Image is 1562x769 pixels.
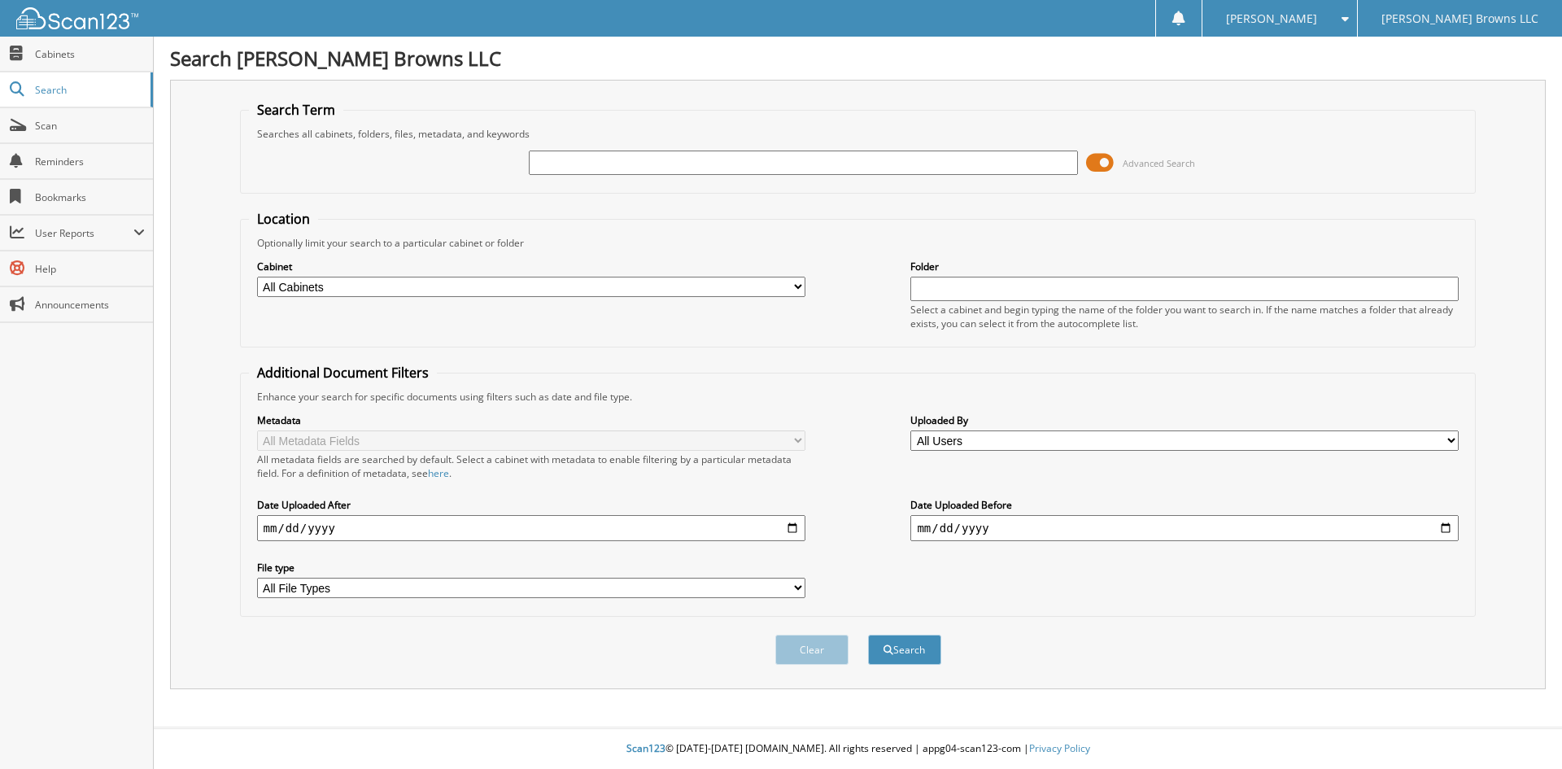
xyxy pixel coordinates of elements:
[626,741,665,755] span: Scan123
[257,260,805,273] label: Cabinet
[35,155,145,168] span: Reminders
[775,635,849,665] button: Clear
[1226,14,1317,24] span: [PERSON_NAME]
[428,466,449,480] a: here
[35,47,145,61] span: Cabinets
[1381,14,1538,24] span: [PERSON_NAME] Browns LLC
[1029,741,1090,755] a: Privacy Policy
[910,515,1459,541] input: end
[910,498,1459,512] label: Date Uploaded Before
[249,127,1468,141] div: Searches all cabinets, folders, files, metadata, and keywords
[249,390,1468,404] div: Enhance your search for specific documents using filters such as date and file type.
[868,635,941,665] button: Search
[257,498,805,512] label: Date Uploaded After
[257,515,805,541] input: start
[249,101,343,119] legend: Search Term
[249,236,1468,250] div: Optionally limit your search to a particular cabinet or folder
[35,226,133,240] span: User Reports
[910,413,1459,427] label: Uploaded By
[35,119,145,133] span: Scan
[1481,691,1562,769] iframe: Chat Widget
[170,45,1546,72] h1: Search [PERSON_NAME] Browns LLC
[249,364,437,382] legend: Additional Document Filters
[257,413,805,427] label: Metadata
[910,303,1459,330] div: Select a cabinet and begin typing the name of the folder you want to search in. If the name match...
[35,83,142,97] span: Search
[35,190,145,204] span: Bookmarks
[35,298,145,312] span: Announcements
[16,7,138,29] img: scan123-logo-white.svg
[249,210,318,228] legend: Location
[910,260,1459,273] label: Folder
[35,262,145,276] span: Help
[257,452,805,480] div: All metadata fields are searched by default. Select a cabinet with metadata to enable filtering b...
[257,561,805,575] label: File type
[154,729,1562,769] div: © [DATE]-[DATE] [DOMAIN_NAME]. All rights reserved | appg04-scan123-com |
[1123,157,1195,169] span: Advanced Search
